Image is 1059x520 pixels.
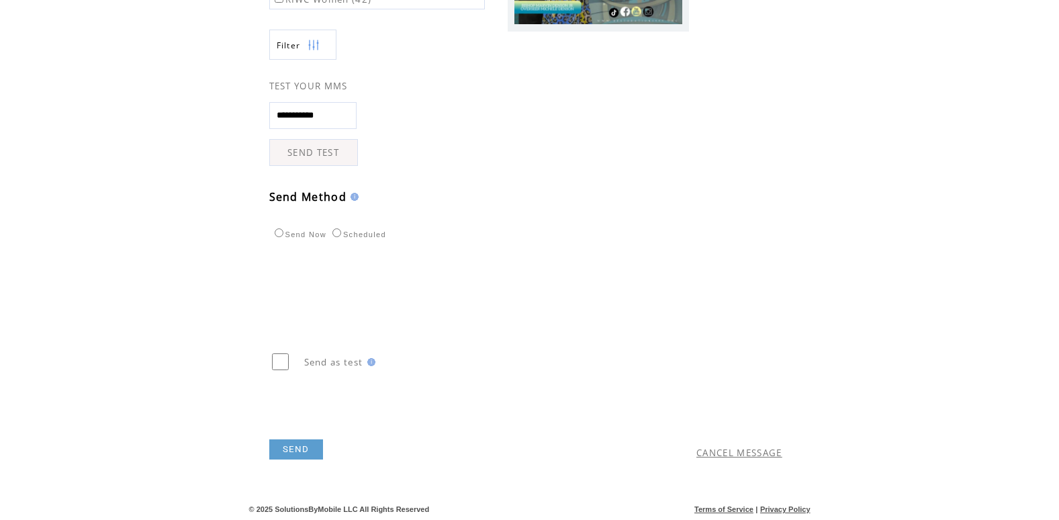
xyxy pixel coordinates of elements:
span: Show filters [277,40,301,51]
label: Send Now [271,230,326,239]
input: Send Now [275,228,283,237]
a: SEND [269,439,323,460]
img: help.gif [363,358,375,366]
img: filters.png [308,30,320,60]
a: Terms of Service [694,505,753,513]
label: Scheduled [329,230,386,239]
span: © 2025 SolutionsByMobile LLC All Rights Reserved [249,505,430,513]
input: Scheduled [332,228,341,237]
img: help.gif [347,193,359,201]
span: Send as test [304,356,363,368]
a: Filter [269,30,336,60]
a: SEND TEST [269,139,358,166]
span: Send Method [269,189,347,204]
span: | [755,505,757,513]
span: TEST YOUR MMS [269,80,348,92]
a: Privacy Policy [760,505,811,513]
a: CANCEL MESSAGE [696,447,782,459]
